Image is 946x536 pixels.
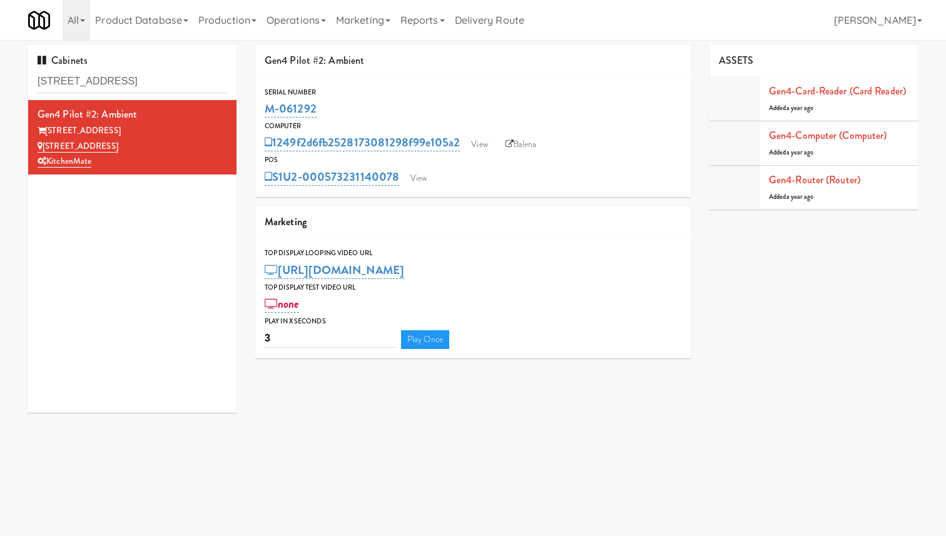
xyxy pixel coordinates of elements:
a: [STREET_ADDRESS] [38,140,118,153]
span: Added [769,103,814,113]
a: M-061292 [265,100,317,118]
span: a year ago [786,192,814,201]
div: Gen4 Pilot #2: Ambient [38,105,227,124]
span: Cabinets [38,53,88,68]
a: S1U2-000573231140078 [265,168,399,186]
span: Added [769,192,814,201]
a: [URL][DOMAIN_NAME] [265,261,404,279]
a: Play Once [401,330,449,349]
span: a year ago [786,103,814,113]
a: KitchenMate [38,155,91,168]
div: [STREET_ADDRESS] [38,123,227,139]
a: Gen4-computer (Computer) [769,128,887,143]
div: Play in X seconds [265,315,681,328]
div: Serial Number [265,86,681,99]
div: Gen4 Pilot #2: Ambient [255,45,691,77]
div: Top Display Test Video Url [265,281,681,294]
a: View [465,135,494,154]
a: Gen4-card-reader (Card Reader) [769,84,906,98]
a: View [404,169,433,188]
a: 1249f2d6fb2528173081298f99e105a2 [265,134,460,151]
span: ASSETS [719,53,754,68]
span: Marketing [265,215,307,229]
a: Balena [499,135,543,154]
img: Micromart [28,9,50,31]
div: POS [265,154,681,166]
a: none [265,295,299,313]
a: Gen4-router (Router) [769,173,860,187]
li: Gen4 Pilot #2: Ambient[STREET_ADDRESS] [STREET_ADDRESS]KitchenMate [28,100,236,174]
span: a year ago [786,148,814,157]
input: Search cabinets [38,70,227,93]
div: Top Display Looping Video Url [265,247,681,260]
span: Added [769,148,814,157]
div: Computer [265,120,681,133]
